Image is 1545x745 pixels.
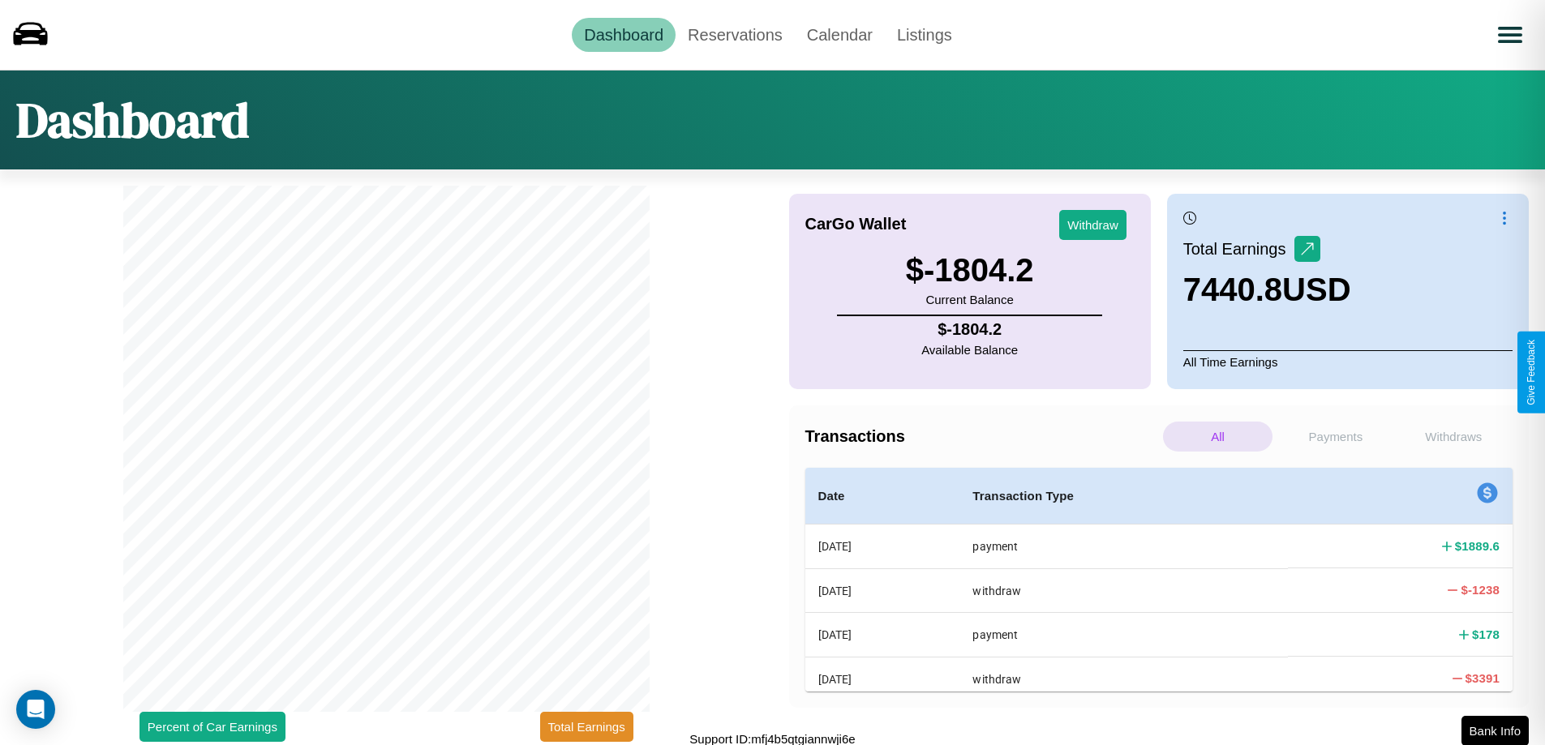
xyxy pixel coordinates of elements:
p: Current Balance [906,289,1034,310]
h4: Transactions [805,427,1159,446]
button: Open menu [1487,12,1533,58]
h4: $ 178 [1472,626,1500,643]
th: [DATE] [805,657,960,700]
th: [DATE] [805,613,960,657]
th: payment [959,613,1288,657]
th: withdraw [959,568,1288,612]
a: Listings [885,18,964,52]
p: All Time Earnings [1183,350,1513,373]
h4: $ 1889.6 [1455,537,1500,554]
a: Dashboard [572,18,676,52]
h4: $ -1804.2 [921,320,1018,339]
h1: Dashboard [16,87,249,153]
div: Give Feedback [1526,340,1537,405]
h3: 7440.8 USD [1183,272,1351,308]
h4: $ 3391 [1466,670,1500,687]
h4: Date [818,486,947,506]
h3: $ -1804.2 [906,252,1034,289]
button: Withdraw [1059,210,1127,240]
a: Reservations [676,18,795,52]
p: Available Balance [921,339,1018,361]
p: All [1163,422,1272,452]
a: Calendar [795,18,885,52]
button: Total Earnings [540,712,633,742]
th: [DATE] [805,524,960,569]
h4: Transaction Type [972,486,1275,506]
th: payment [959,524,1288,569]
div: Open Intercom Messenger [16,690,55,729]
p: Total Earnings [1183,234,1294,263]
th: withdraw [959,657,1288,700]
th: [DATE] [805,568,960,612]
h4: CarGo Wallet [805,215,907,233]
p: Payments [1281,422,1390,452]
button: Percent of Car Earnings [139,712,285,742]
h4: $ -1238 [1461,581,1500,598]
p: Withdraws [1399,422,1509,452]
